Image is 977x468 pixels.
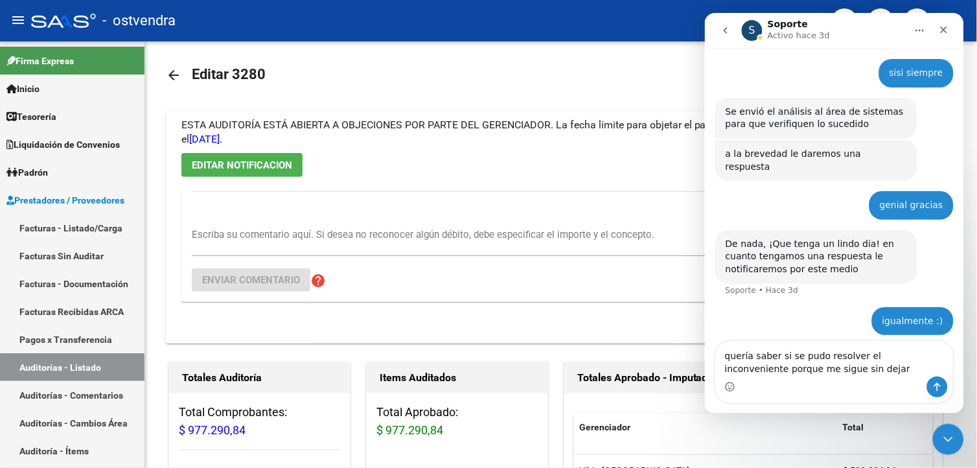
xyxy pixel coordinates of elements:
datatable-header-cell: Gerenciador [574,414,838,441]
button: Enviar comentario [192,268,310,292]
span: - ostvendra [102,6,176,35]
span: Gerenciador [579,422,630,432]
span: Enviar comentario [202,274,300,286]
mat-icon: help [310,273,326,288]
span: EDITAR NOTIFICACION [192,159,292,171]
span: $ 977.290,84 [376,423,443,437]
h1: Items Auditados [380,368,534,388]
span: $ 977.290,84 [179,423,246,437]
mat-icon: menu [10,12,26,28]
span: Total [843,422,864,432]
h3: Total Aprobado: [376,403,538,439]
button: EDITAR NOTIFICACION [181,153,303,177]
iframe: Intercom live chat [933,424,964,455]
span: Editar 3280 [192,66,266,82]
span: Prestadores / Proveedores [6,193,124,207]
span: Liquidación de Convenios [6,137,120,152]
span: Padrón [6,165,48,180]
h1: Totales Auditoría [182,368,337,388]
span: Inicio [6,82,40,96]
div: ESTA AUDITORÍA ESTÁ ABIERTA A OBJECIONES POR PARTE DEL GERENCIADOR. La fecha límite para objetar ... [166,153,956,344]
datatable-header-cell: Total [838,414,922,441]
span: Tesorería [6,110,56,124]
span: [DATE]. [189,133,222,145]
mat-expansion-panel-header: ESTA AUDITORÍA ESTÁ ABIERTA A OBJECIONES POR PARTE DEL GERENCIADOR. La fecha límite para objetar ... [166,111,956,153]
span: Firma Express [6,54,74,68]
h3: Total Comprobantes: [179,403,340,439]
h1: Totales Aprobado - Imputado x Gerenciador [577,368,930,388]
iframe: Intercom live chat [705,13,964,414]
mat-icon: arrow_back [166,67,181,83]
span: ESTA AUDITORÍA ESTÁ ABIERTA A OBJECIONES POR PARTE DEL GERENCIADOR. La fecha límite para objetar ... [181,119,802,145]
